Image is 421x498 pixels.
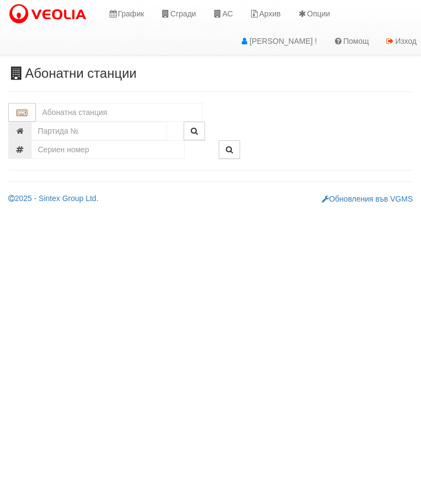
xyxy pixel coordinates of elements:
a: Помощ [325,27,377,55]
input: Абонатна станция [36,103,202,122]
input: Партида № [31,122,167,140]
a: [PERSON_NAME] ! [231,27,325,55]
h3: Абонатни станции [8,66,413,81]
a: 2025 - Sintex Group Ltd. [8,194,99,203]
input: Сериен номер [31,140,185,159]
img: VeoliaLogo.png [8,3,92,26]
a: Обновления във VGMS [322,194,413,203]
